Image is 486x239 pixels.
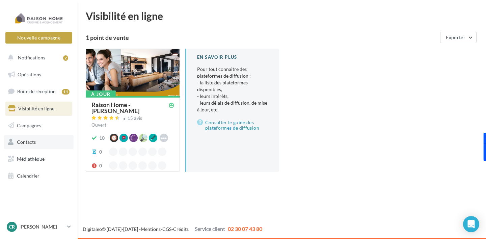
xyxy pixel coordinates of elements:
div: Domaine: [DOMAIN_NAME] [18,18,76,23]
img: tab_keywords_by_traffic_grey.svg [77,39,82,45]
a: Digitaleo [83,226,102,232]
a: Campagnes [4,118,74,133]
div: 11 [62,89,70,95]
span: Calendrier [17,173,39,179]
div: Raison Home - [PERSON_NAME] [91,102,169,114]
a: Crédits [173,226,189,232]
span: Campagnes [17,122,41,128]
div: 15 avis [128,116,142,121]
span: Contacts [17,139,36,145]
a: Visibilité en ligne [4,102,74,116]
span: CR [9,223,15,230]
button: Nouvelle campagne [5,32,72,44]
div: À jour [86,90,116,98]
p: Pour tout connaître des plateformes de diffusion : [197,66,269,113]
img: tab_domain_overview_orange.svg [27,39,33,45]
span: Visibilité en ligne [18,106,54,111]
a: Opérations [4,68,74,82]
img: logo_orange.svg [11,11,16,16]
span: Opérations [18,72,41,77]
li: - leurs intérêts, [197,93,269,100]
a: CGS [162,226,171,232]
div: Mots-clés [84,40,103,44]
a: Consulter le guide des plateformes de diffusion [197,118,269,132]
a: Contacts [4,135,74,149]
div: 0 [99,162,102,169]
div: Open Intercom Messenger [463,216,479,232]
div: 10 [99,135,105,141]
div: Domaine [35,40,52,44]
span: Service client [195,225,225,232]
span: Notifications [18,55,45,60]
div: v 4.0.25 [19,11,33,16]
span: © [DATE]-[DATE] - - - [83,226,262,232]
a: CR [PERSON_NAME] [5,220,72,233]
p: [PERSON_NAME] [20,223,64,230]
a: Calendrier [4,169,74,183]
a: 15 avis [91,115,174,123]
span: Ouvert [91,122,106,128]
img: website_grey.svg [11,18,16,23]
div: 0 [99,149,102,155]
button: Exporter [440,32,477,43]
a: Boîte de réception11 [4,84,74,99]
div: Visibilité en ligne [86,11,478,21]
li: - leurs délais de diffusion, de mise à jour, etc. [197,100,269,113]
span: 02 30 07 43 80 [228,225,262,232]
span: Médiathèque [17,156,45,162]
div: En savoir plus [197,54,269,60]
li: - la liste des plateformes disponibles, [197,79,269,93]
a: Médiathèque [4,152,74,166]
span: Boîte de réception [17,88,56,94]
div: 2 [63,55,68,61]
div: 1 point de vente [86,34,437,41]
a: Mentions [141,226,161,232]
button: Notifications 2 [4,51,71,65]
span: Exporter [446,34,465,40]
